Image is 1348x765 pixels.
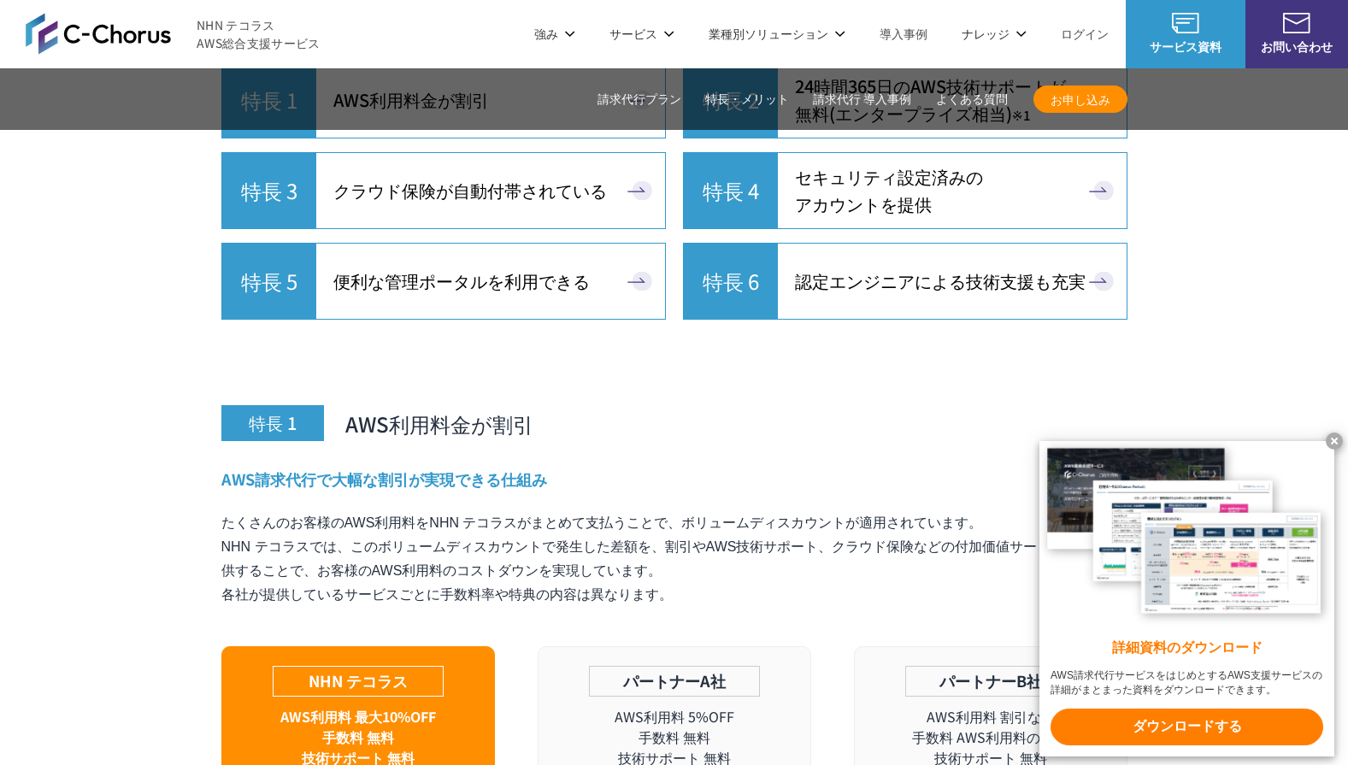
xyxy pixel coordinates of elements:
span: クラウド保険が自動付帯されている [333,177,607,204]
a: よくある質問 [936,91,1008,109]
x-t: 詳細資料のダウンロード [1051,638,1323,658]
span: 便利な管理ポータルを利用 できる [333,268,590,295]
span: 特長 1 [222,62,316,138]
span: 特長 3 [222,153,316,228]
p: パートナーA社 [589,666,760,697]
p: NHN テコラス [273,666,444,697]
a: お申し込み [1033,85,1127,113]
img: AWS総合支援サービス C-Chorus [26,13,171,54]
a: 特長 4 セキュリティ設定済みのアカウントを提供 [683,152,1127,229]
span: 特長 4 [684,153,778,228]
a: 請求代行 導入事例 [813,91,912,109]
img: お問い合わせ [1283,13,1310,33]
span: セキュリティ設定済みの アカウントを提供 [795,163,983,218]
h4: AWS請求代行で大幅な割引が実現できる仕組み [221,468,1127,490]
p: 強み [534,25,575,43]
a: AWS総合支援サービス C-Chorus NHN テコラスAWS総合支援サービス [26,13,321,54]
a: ログイン [1061,25,1109,43]
a: 請求代行プラン [597,91,681,109]
a: 導入事例 [880,25,927,43]
a: 特長・メリット [705,91,789,109]
a: 詳細資料のダウンロード AWS請求代行サービスをはじめとするAWS支援サービスの詳細がまとまった資料をダウンロードできます。 ダウンロードする [1039,441,1334,756]
span: AWS利用料金が割引 [345,409,533,438]
p: たくさんのお客様のAWS利用料をNHN テコラスがまとめて支払うことで、ボリュームディスカウントが適用されています。 NHN テコラスでは、このボリュームディスカウントで発生した差額を、割引やA... [221,511,1127,607]
span: 24時間365日の AWS技術サポートが 無料 (エンタープライズ相当) [795,73,1066,127]
span: 特長 5 [222,244,316,319]
a: 特長 3 クラウド保険が自動付帯されている [221,152,666,229]
img: AWS総合支援サービス C-Chorus サービス資料 [1172,13,1199,33]
a: 特長 6 認定エンジニアによる技術支援も充実 [683,243,1127,320]
p: 業種別ソリューション [709,25,845,43]
p: パートナーB社 [905,666,1076,697]
p: サービス [609,25,674,43]
x-t: ダウンロードする [1051,709,1323,745]
x-t: AWS請求代行サービスをはじめとするAWS支援サービスの詳細がまとまった資料をダウンロードできます。 [1051,668,1323,697]
span: お問い合わせ [1245,38,1348,56]
span: お申し込み [1033,91,1127,109]
a: 特長 1 AWS利用料金が割引 [221,62,666,138]
p: ナレッジ [962,25,1027,43]
span: 特長 6 [684,244,778,319]
span: NHN テコラス AWS総合支援サービス [197,16,321,52]
span: 特長 1 [221,405,324,441]
span: サービス資料 [1126,38,1245,56]
span: 認定エンジニアによる技術支援も充実 [795,268,1086,295]
span: AWS利用料金が割引 [333,86,489,114]
small: ※1 [1012,106,1031,124]
a: 特長 5 便利な管理ポータルを利用できる [221,243,666,320]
